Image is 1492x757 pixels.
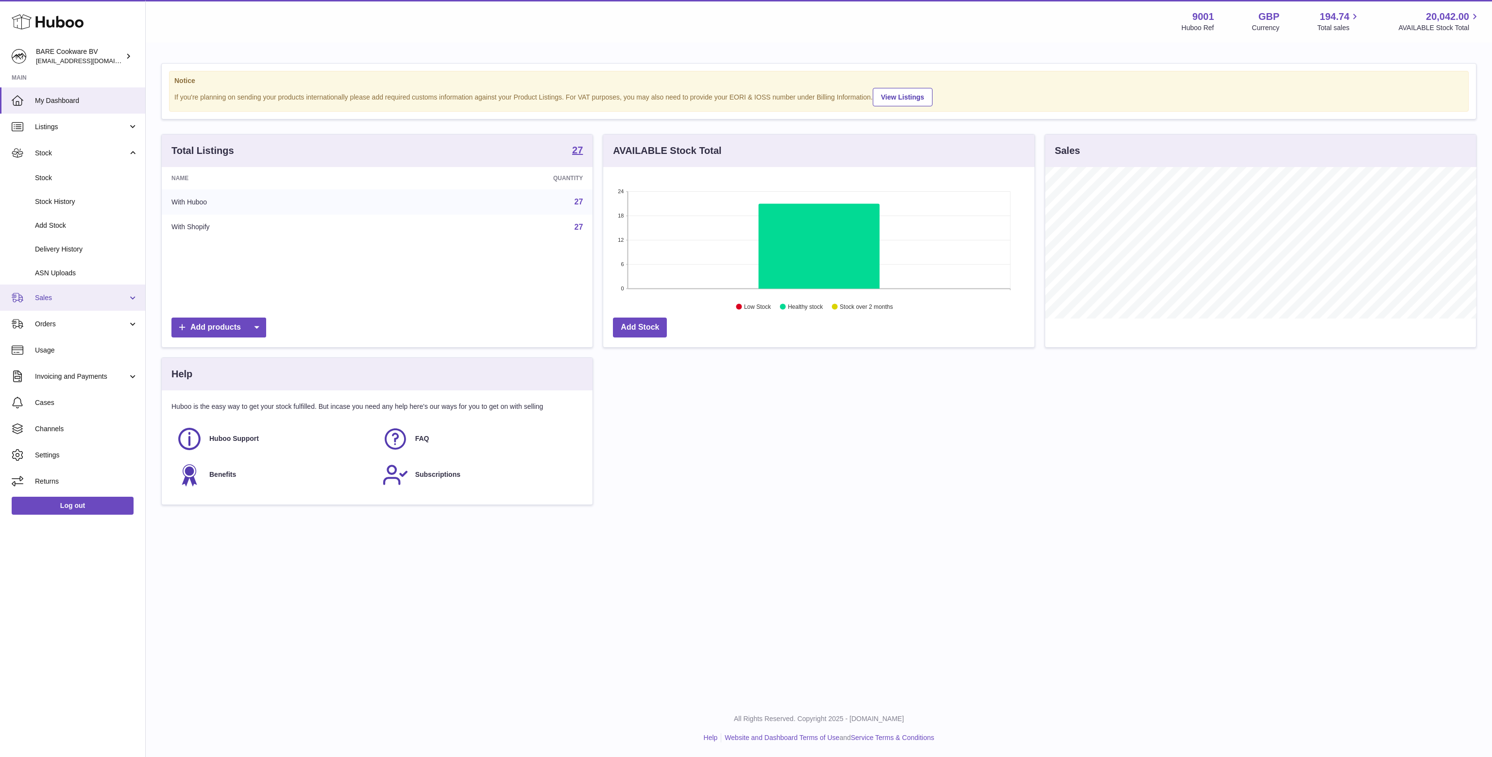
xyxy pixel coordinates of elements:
a: Huboo Support [176,426,373,452]
a: Log out [12,497,134,514]
div: BARE Cookware BV [36,47,123,66]
a: Service Terms & Conditions [851,734,934,741]
a: 27 [575,198,583,206]
span: 20,042.00 [1426,10,1469,23]
text: 24 [618,188,624,194]
span: Subscriptions [415,470,460,479]
div: Currency [1252,23,1280,33]
img: info@barecookware.com [12,49,26,64]
span: Listings [35,122,128,132]
td: With Shopify [162,215,394,240]
span: Total sales [1317,23,1360,33]
text: Stock over 2 months [840,303,893,310]
span: Add Stock [35,221,138,230]
span: Stock [35,173,138,183]
a: 27 [572,145,583,157]
text: 12 [618,237,624,243]
span: ASN Uploads [35,269,138,278]
strong: 27 [572,145,583,155]
a: Help [704,734,718,741]
a: Website and Dashboard Terms of Use [725,734,839,741]
p: Huboo is the easy way to get your stock fulfilled. But incase you need any help here's our ways f... [171,402,583,411]
h3: Help [171,368,192,381]
span: Sales [35,293,128,303]
span: Huboo Support [209,434,259,443]
h3: AVAILABLE Stock Total [613,144,721,157]
h3: Total Listings [171,144,234,157]
div: Huboo Ref [1182,23,1214,33]
span: FAQ [415,434,429,443]
span: Orders [35,320,128,329]
li: and [721,733,934,742]
strong: Notice [174,76,1463,85]
h3: Sales [1055,144,1080,157]
text: 6 [621,261,624,267]
span: Delivery History [35,245,138,254]
span: Channels [35,424,138,434]
span: 194.74 [1320,10,1349,23]
a: FAQ [382,426,578,452]
p: All Rights Reserved. Copyright 2025 - [DOMAIN_NAME] [153,714,1484,723]
span: Returns [35,477,138,486]
text: 18 [618,213,624,219]
text: Healthy stock [788,303,823,310]
text: Low Stock [744,303,771,310]
span: Usage [35,346,138,355]
span: Stock [35,149,128,158]
span: Cases [35,398,138,407]
th: Name [162,167,394,189]
span: Benefits [209,470,236,479]
a: 27 [575,223,583,231]
a: 20,042.00 AVAILABLE Stock Total [1398,10,1480,33]
a: Add Stock [613,318,667,337]
th: Quantity [394,167,593,189]
strong: 9001 [1192,10,1214,23]
a: Benefits [176,462,373,488]
a: 194.74 Total sales [1317,10,1360,33]
a: View Listings [873,88,932,106]
text: 0 [621,286,624,291]
strong: GBP [1258,10,1279,23]
a: Subscriptions [382,462,578,488]
span: My Dashboard [35,96,138,105]
a: Add products [171,318,266,337]
td: With Huboo [162,189,394,215]
span: Settings [35,451,138,460]
span: Invoicing and Payments [35,372,128,381]
span: [EMAIL_ADDRESS][DOMAIN_NAME] [36,57,143,65]
span: AVAILABLE Stock Total [1398,23,1480,33]
span: Stock History [35,197,138,206]
div: If you're planning on sending your products internationally please add required customs informati... [174,86,1463,106]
